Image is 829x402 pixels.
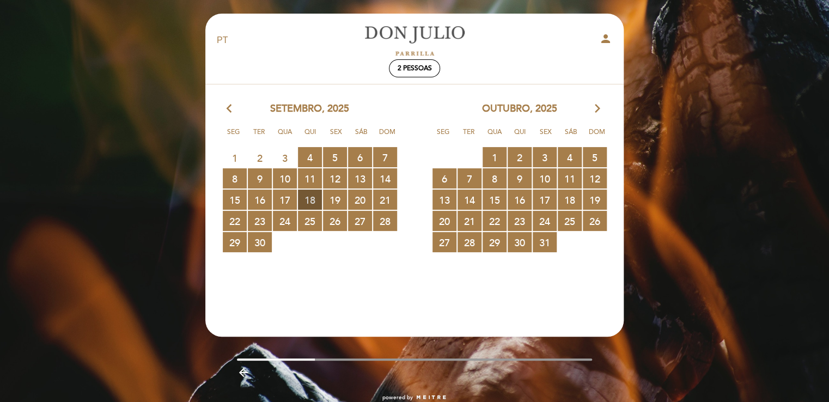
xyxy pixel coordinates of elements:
span: 20 [432,211,456,231]
span: 7 [373,147,397,167]
span: Seg [432,126,454,147]
span: 17 [273,190,297,210]
span: 1 [483,147,507,167]
span: Sáb [560,126,582,147]
span: Ter [248,126,270,147]
span: 18 [558,190,582,210]
span: 30 [508,232,532,252]
span: Seg [223,126,245,147]
span: 2 pessoas [398,64,432,72]
span: Sáb [351,126,373,147]
span: 15 [223,190,247,210]
span: 15 [483,190,507,210]
span: 28 [458,232,481,252]
span: 7 [458,168,481,188]
span: 3 [533,147,557,167]
span: 30 [248,232,272,252]
a: [PERSON_NAME] [346,26,483,56]
i: arrow_backward [237,366,250,379]
span: 16 [508,190,532,210]
span: 26 [323,211,347,231]
i: person [599,32,612,45]
span: 1 [223,148,247,168]
span: 2 [248,148,272,168]
span: 6 [432,168,456,188]
span: 19 [323,190,347,210]
span: 22 [483,211,507,231]
span: 24 [273,211,297,231]
span: 2 [508,147,532,167]
span: 12 [583,168,607,188]
span: 5 [583,147,607,167]
span: 4 [298,147,322,167]
span: 31 [533,232,557,252]
span: Sex [535,126,557,147]
span: 16 [248,190,272,210]
span: 25 [558,211,582,231]
span: 4 [558,147,582,167]
img: MEITRE [416,395,447,400]
span: powered by [382,394,413,401]
i: arrow_forward_ios [593,102,602,116]
span: 19 [583,190,607,210]
span: 10 [273,168,297,188]
span: Qua [274,126,296,147]
span: outubro, 2025 [482,102,557,116]
i: arrow_back_ios [227,102,236,116]
span: Ter [458,126,480,147]
span: 29 [223,232,247,252]
span: 27 [432,232,456,252]
span: 10 [533,168,557,188]
span: 5 [323,147,347,167]
span: 14 [458,190,481,210]
span: 11 [298,168,322,188]
span: Qui [300,126,321,147]
span: Dom [586,126,608,147]
a: powered by [382,394,447,401]
span: 9 [508,168,532,188]
span: 17 [533,190,557,210]
span: 13 [432,190,456,210]
span: 27 [348,211,372,231]
span: 21 [458,211,481,231]
span: 22 [223,211,247,231]
span: 3 [273,148,297,168]
span: 25 [298,211,322,231]
span: 21 [373,190,397,210]
span: Qua [484,126,505,147]
span: 13 [348,168,372,188]
span: setembro, 2025 [270,102,349,116]
span: 12 [323,168,347,188]
span: 6 [348,147,372,167]
span: 8 [483,168,507,188]
span: 24 [533,211,557,231]
button: person [599,32,612,49]
span: 11 [558,168,582,188]
span: 29 [483,232,507,252]
span: Dom [376,126,398,147]
span: 20 [348,190,372,210]
span: Sex [325,126,347,147]
span: 18 [298,190,322,210]
span: 8 [223,168,247,188]
span: 14 [373,168,397,188]
span: 28 [373,211,397,231]
span: Qui [509,126,531,147]
span: 23 [508,211,532,231]
span: 9 [248,168,272,188]
span: 26 [583,211,607,231]
span: 23 [248,211,272,231]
